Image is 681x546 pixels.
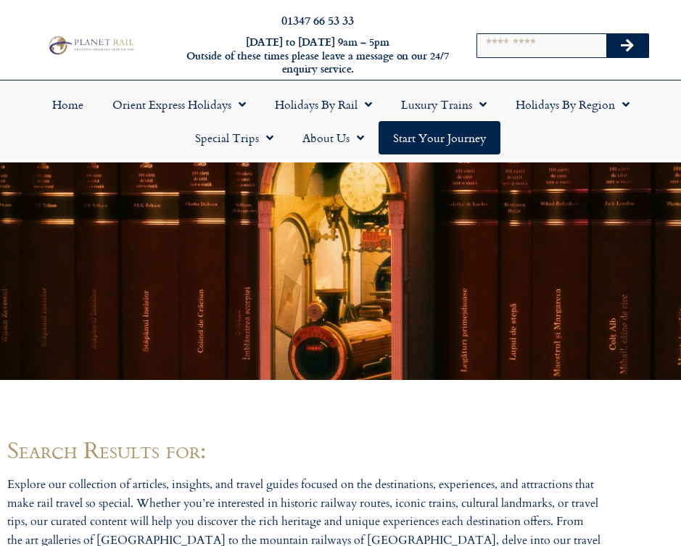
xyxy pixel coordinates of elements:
button: Search [606,34,648,57]
a: Home [38,88,98,121]
h1: Search Results for: [7,438,674,461]
a: Start your Journey [379,121,500,154]
a: Special Trips [181,121,288,154]
a: Holidays by Region [501,88,644,121]
a: Orient Express Holidays [98,88,260,121]
h6: [DATE] to [DATE] 9am – 5pm Outside of these times please leave a message on our 24/7 enquiry serv... [185,36,450,76]
a: About Us [288,121,379,154]
img: Planet Rail Train Holidays Logo [45,34,137,57]
nav: Menu [7,88,674,154]
a: 01347 66 53 33 [281,12,354,28]
a: Luxury Trains [387,88,501,121]
a: Holidays by Rail [260,88,387,121]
